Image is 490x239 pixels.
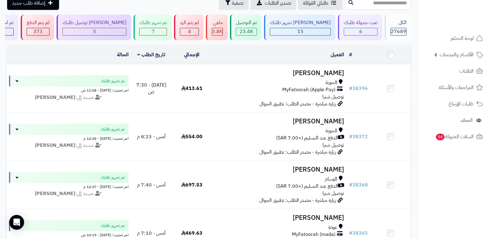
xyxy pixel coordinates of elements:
[33,28,43,35] span: 373
[349,133,368,140] a: #38372
[137,133,166,140] span: أمس - 8:23 م
[137,51,165,58] a: تاريخ الطلب
[325,176,337,183] span: الوسام
[205,15,229,40] a: ملغي 3.8K
[421,64,486,79] a: الطلبات
[270,19,331,26] div: [PERSON_NAME] تجهيز طلبك
[330,51,344,58] a: العميل
[9,87,129,93] div: اخر تحديث: [DATE] - 11:08 ص
[132,15,173,40] a: تم تجهيز طلبك 7
[139,19,167,26] div: تم تجهيز طلبك
[215,166,344,173] h3: [PERSON_NAME]
[349,229,352,237] span: #
[4,142,133,149] div: مسند إلى:
[215,118,344,125] h3: [PERSON_NAME]
[383,15,412,40] a: الكل27689
[259,148,336,156] span: زيارة مباشرة - مصدر الطلب: تطبيق الجوال
[101,126,125,132] span: تم تجهيز طلبك
[117,51,129,58] a: الحالة
[212,19,223,26] div: ملغي
[35,190,75,197] strong: [PERSON_NAME]
[451,34,474,43] span: لوحة التحكم
[349,85,352,92] span: #
[240,28,253,35] span: 23.4K
[421,113,486,128] a: العملاء
[136,81,166,96] span: [DATE] - 7:30 ص
[259,100,336,108] span: زيارة مباشرة - مصدر الطلب: تطبيق الجوال
[270,28,330,35] div: 15
[337,15,383,40] a: تمت جدولة طلبك 6
[349,181,368,189] a: #38368
[212,28,223,35] div: 3837
[322,93,344,100] span: توصيل شبرا
[390,19,407,26] div: الكل
[180,28,198,35] div: 4
[9,183,129,190] div: اخر تحديث: [DATE] - 12:27 م
[459,67,474,75] span: الطلبات
[181,229,202,237] span: 469.63
[449,100,474,108] span: طلبات الإرجاع
[4,190,133,197] div: مسند إلى:
[236,28,257,35] div: 23442
[282,86,335,93] span: MyFatoorah (Apple Pay)
[184,51,199,58] a: الإجمالي
[276,183,338,190] span: الدفع عند التسليم (+7.00 SAR)
[9,231,129,238] div: اخر تحديث: [DATE] - 10:19 ص
[152,28,155,35] span: 7
[328,224,337,231] span: عودة
[137,181,166,189] span: أمس - 7:40 م
[9,135,129,141] div: اخر تحديث: [DATE] - 12:45 م
[101,78,125,84] span: تم تجهيز طلبك
[212,28,223,35] span: 3.8K
[391,28,406,35] span: 27689
[9,215,24,230] div: Open Intercom Messenger
[188,28,191,35] span: 4
[35,94,75,101] strong: [PERSON_NAME]
[322,141,344,149] span: توصيل شبرا
[349,181,352,189] span: #
[326,79,337,86] span: الحوية
[297,28,304,35] span: 15
[19,15,55,40] a: لم يتم الدفع 373
[344,19,377,26] div: تمت جدولة طلبك
[436,134,445,140] span: 54
[27,19,49,26] div: لم يتم الدفع
[229,15,263,40] a: تم التوصيل 23.4K
[349,51,352,58] a: #
[259,197,336,204] span: زيارة مباشرة - مصدر الطلب: تطبيق الجوال
[421,96,486,111] a: طلبات الإرجاع
[215,214,344,221] h3: [PERSON_NAME]
[236,19,257,26] div: تم التوصيل
[93,28,96,35] span: 5
[322,190,344,197] span: توصيل شبرا
[440,50,474,59] span: الأقسام والمنتجات
[349,229,368,237] a: #38365
[292,231,335,238] span: MyFatoorah (mada)
[349,133,352,140] span: #
[137,229,166,237] span: أمس - 7:10 م
[63,28,126,35] div: 5
[55,15,132,40] a: [PERSON_NAME] توصيل طلبك 5
[344,28,377,35] div: 6
[173,15,205,40] a: لم يتم الرد 4
[101,174,125,181] span: تم تجهيز طلبك
[215,70,344,77] h3: [PERSON_NAME]
[448,17,484,30] img: logo-2.png
[421,31,486,46] a: لوحة التحكم
[181,85,202,92] span: 413.61
[4,94,133,101] div: مسند إلى:
[181,181,202,189] span: 697.53
[439,83,474,92] span: المراجعات والأسئلة
[326,127,337,134] span: الحوية
[349,85,368,92] a: #38396
[181,133,202,140] span: 554.00
[421,80,486,95] a: المراجعات والأسئلة
[461,116,473,125] span: العملاء
[180,19,199,26] div: لم يتم الرد
[140,28,167,35] div: 7
[62,19,126,26] div: [PERSON_NAME] توصيل طلبك
[421,129,486,144] a: السلات المتروكة54
[435,132,474,141] span: السلات المتروكة
[35,142,75,149] strong: [PERSON_NAME]
[276,134,338,142] span: الدفع عند التسليم (+7.00 SAR)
